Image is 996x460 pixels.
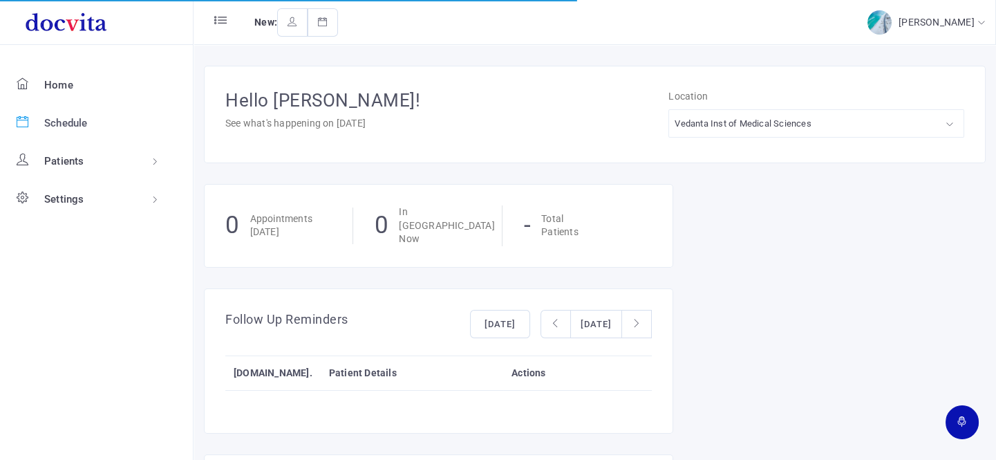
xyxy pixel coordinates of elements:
span: Patients [44,155,84,167]
h1: Hello [PERSON_NAME]! [225,87,668,114]
p: In [GEOGRAPHIC_DATA] Now [399,205,501,246]
button: [DATE] [570,310,622,339]
p: Location [668,87,964,106]
h1: - [524,208,532,244]
th: [DOMAIN_NAME]. [225,356,321,391]
th: Actions [503,356,651,391]
button: [DATE] [470,310,530,339]
h1: 0 [375,208,389,244]
span: Home [44,79,73,91]
th: Patient Details [321,356,503,391]
img: img-2.jpg [867,10,892,35]
span: Settings [44,193,84,205]
span: New: [254,17,277,28]
span: Schedule [44,117,88,129]
h4: Follow Up Reminders [225,310,348,340]
div: Vedanta Inst of Medical Sciences [675,116,811,131]
p: Appointments [DATE] [250,212,312,239]
p: See what's happening on [DATE] [225,114,668,133]
h1: 0 [225,208,240,244]
p: Total Patients [541,212,579,239]
span: [PERSON_NAME] [899,17,978,28]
